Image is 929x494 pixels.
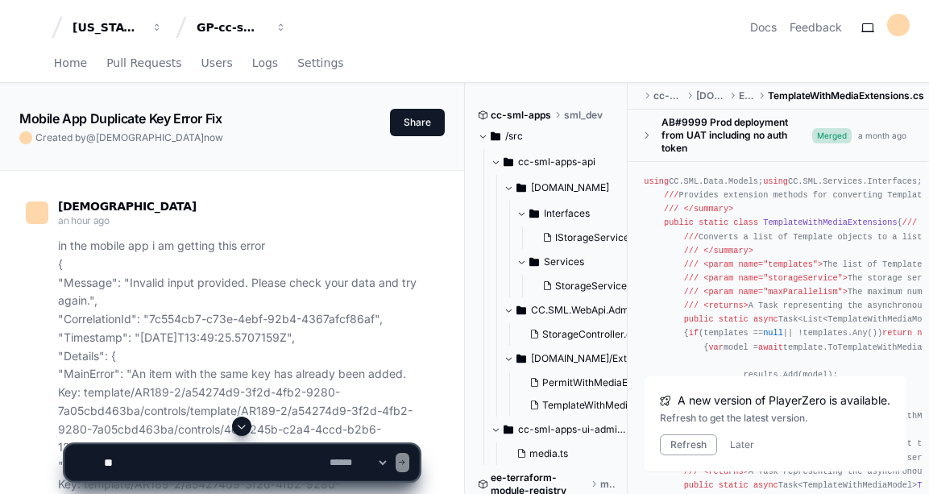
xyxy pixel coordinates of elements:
[201,58,233,68] span: Users
[644,176,669,186] span: using
[684,301,699,310] span: ///
[505,130,523,143] span: /src
[252,45,278,82] a: Logs
[684,314,714,324] span: public
[491,127,500,146] svg: Directory
[390,109,445,136] button: Share
[518,156,595,168] span: cc-sml-apps-api
[660,434,717,455] button: Refresh
[763,328,783,338] span: null
[529,204,539,223] svg: Directory
[516,201,652,226] button: Interfaces
[684,259,699,269] span: ///
[684,204,734,214] span: </summary>
[812,128,852,143] span: Merged
[684,287,699,297] span: ///
[54,58,87,68] span: Home
[86,131,96,143] span: @
[504,175,642,201] button: [DOMAIN_NAME]
[529,252,539,272] svg: Directory
[763,218,897,227] span: TemplateWithMediaExtensions
[478,123,616,149] button: /src
[531,304,642,317] span: CC.SML.WebApi.Admin/Controllers
[252,58,278,68] span: Logs
[73,19,142,35] div: [US_STATE] Pacific
[684,246,699,255] span: ///
[536,275,642,297] button: StorageService.cs
[678,392,890,409] span: A new version of PlayerZero is available.
[790,19,842,35] button: Feedback
[106,58,181,68] span: Pull Requests
[564,109,603,122] span: sml_dev
[201,45,233,82] a: Users
[661,116,812,155] div: AB#9999 Prod deployment from UAT including no auth token
[555,280,640,293] span: StorageService.cs
[504,297,642,323] button: CC.SML.WebApi.Admin/Controllers
[19,110,222,127] app-text-character-animate: Mobile App Duplicate Key Error Fix
[544,255,584,268] span: Services
[54,45,87,82] a: Home
[204,131,223,143] span: now
[197,19,266,35] div: GP-cc-sml-apps
[35,131,223,144] span: Created by
[531,181,609,194] span: [DOMAIN_NAME]
[758,342,783,352] span: await
[190,13,293,42] button: GP-cc-sml-apps
[739,89,755,102] span: Extensions
[684,273,699,283] span: ///
[719,314,749,324] span: static
[902,218,917,227] span: ///
[730,438,754,451] button: Later
[703,259,823,269] span: <param name="templates">
[684,232,699,242] span: ///
[491,109,551,122] span: cc-sml-apps
[555,231,642,244] span: IStorageService.cs
[858,130,906,142] div: a month ago
[542,328,637,341] span: StorageController.cs
[653,89,682,102] span: cc-sml-apps-api
[516,178,526,197] svg: Directory
[66,13,169,42] button: [US_STATE] Pacific
[504,152,513,172] svg: Directory
[660,412,890,425] div: Refresh to get the latest version.
[516,301,526,320] svg: Directory
[504,346,642,372] button: [DOMAIN_NAME]/Extensions
[544,207,590,220] span: Interfaces
[542,376,684,389] span: PermitWithMediaExtensions.cs
[708,342,723,352] span: var
[703,301,748,310] span: <returns>
[750,19,777,35] a: Docs
[696,89,726,102] span: [DOMAIN_NAME]
[699,218,728,227] span: static
[703,273,848,283] span: <param name="storageService">
[297,45,343,82] a: Settings
[491,149,629,175] button: cc-sml-apps-api
[96,131,204,143] span: [DEMOGRAPHIC_DATA]
[753,314,778,324] span: async
[664,190,678,200] span: ///
[768,89,924,102] span: TemplateWithMediaExtensions.cs
[689,328,699,338] span: if
[733,218,758,227] span: class
[516,249,652,275] button: Services
[542,399,695,412] span: TemplateWithMediaExtensions.cs
[58,200,197,213] span: [DEMOGRAPHIC_DATA]
[664,204,678,214] span: ///
[664,218,694,227] span: public
[523,394,645,417] button: TemplateWithMediaExtensions.cs
[531,352,642,365] span: [DOMAIN_NAME]/Extensions
[703,287,848,297] span: <param name="maxParallelism">
[703,246,753,255] span: </summary>
[536,226,642,249] button: IStorageService.cs
[297,58,343,68] span: Settings
[523,323,637,346] button: StorageController.cs
[106,45,181,82] a: Pull Requests
[882,328,912,338] span: return
[516,349,526,368] svg: Directory
[763,176,788,186] span: using
[58,214,110,226] span: an hour ago
[523,372,645,394] button: PermitWithMediaExtensions.cs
